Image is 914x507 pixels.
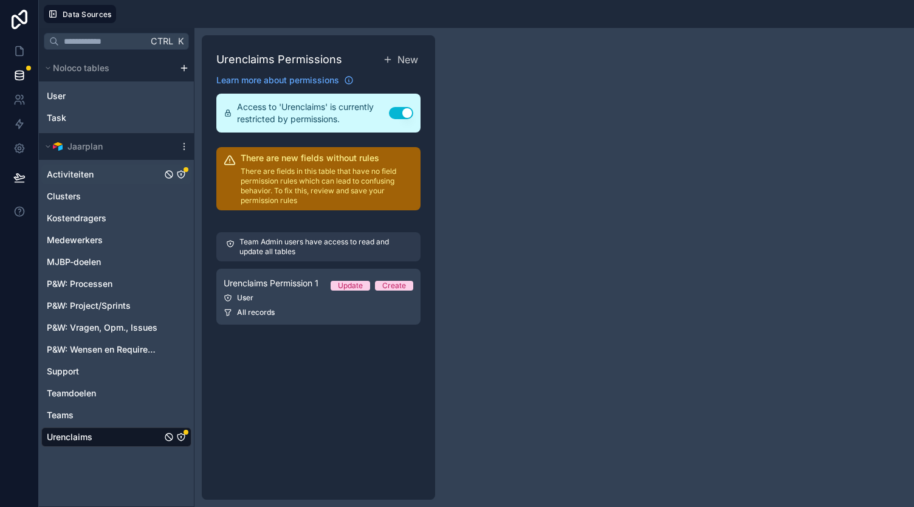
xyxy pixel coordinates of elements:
[216,74,354,86] a: Learn more about permissions
[216,51,342,68] h1: Urenclaims Permissions
[237,101,389,125] span: Access to 'Urenclaims' is currently restricted by permissions.
[44,5,116,23] button: Data Sources
[237,308,275,317] span: All records
[241,152,413,164] h2: There are new fields without rules
[380,50,421,69] button: New
[239,237,411,257] p: Team Admin users have access to read and update all tables
[216,74,339,86] span: Learn more about permissions
[241,167,413,205] p: There are fields in this table that have no field permission rules which can lead to confusing be...
[216,269,421,325] a: Urenclaims Permission 1UpdateCreateUserAll records
[63,10,112,19] span: Data Sources
[338,281,363,291] div: Update
[397,52,418,67] span: New
[382,281,406,291] div: Create
[224,277,318,289] span: Urenclaims Permission 1
[149,33,174,49] span: Ctrl
[176,37,185,46] span: K
[224,293,413,303] div: User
